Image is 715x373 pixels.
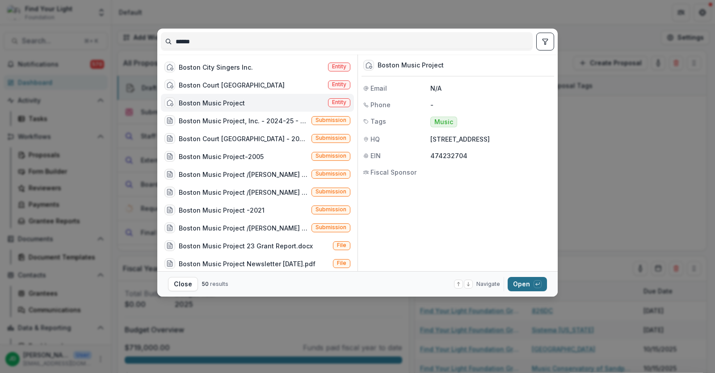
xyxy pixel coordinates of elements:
[378,62,444,69] div: Boston Music Project
[370,134,380,144] span: HQ
[179,152,264,161] div: Boston Music Project-2005
[202,281,209,287] span: 50
[179,98,245,108] div: Boston Music Project
[179,134,308,143] div: Boston Court [GEOGRAPHIC_DATA] - 2024 - FYL General Grant Application
[476,280,500,288] span: Navigate
[370,168,416,177] span: Fiscal Sponsor
[210,281,228,287] span: results
[370,84,387,93] span: Email
[179,80,285,90] div: Boston Court [GEOGRAPHIC_DATA]
[430,134,552,144] p: [STREET_ADDRESS]
[179,63,253,72] div: Boston City Singers Inc.
[315,153,346,159] span: Submission
[315,117,346,123] span: Submission
[179,241,313,251] div: Boston Music Project 23 Grant Report.docx
[536,33,554,50] button: toggle filters
[370,117,386,126] span: Tags
[315,135,346,141] span: Submission
[508,277,547,291] button: Open
[332,63,346,70] span: Entity
[315,171,346,177] span: Submission
[430,151,552,160] p: 474232704
[370,151,381,160] span: EIN
[430,100,552,109] p: -
[179,116,308,126] div: Boston Music Project, Inc. - 2024-25 - Find Your Light Foundation Request for Proposal
[179,170,308,179] div: Boston Music Project /[PERSON_NAME] Orchestra Program, LTD -2022
[434,118,453,126] span: Music
[332,81,346,88] span: Entity
[168,277,198,291] button: Close
[337,242,346,248] span: File
[179,223,308,233] div: Boston Music Project /[PERSON_NAME] Orchestra Program, LTD -2023
[179,259,315,268] div: Boston Music Project Newsletter [DATE].pdf
[315,224,346,231] span: Submission
[332,99,346,105] span: Entity
[315,206,346,213] span: Submission
[370,100,391,109] span: Phone
[179,205,265,215] div: Boston Music Project -2021
[315,189,346,195] span: Submission
[337,260,346,266] span: File
[430,84,552,93] p: N/A
[179,188,308,197] div: Boston Music Project /[PERSON_NAME] Orchestra Program, LTD -2024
